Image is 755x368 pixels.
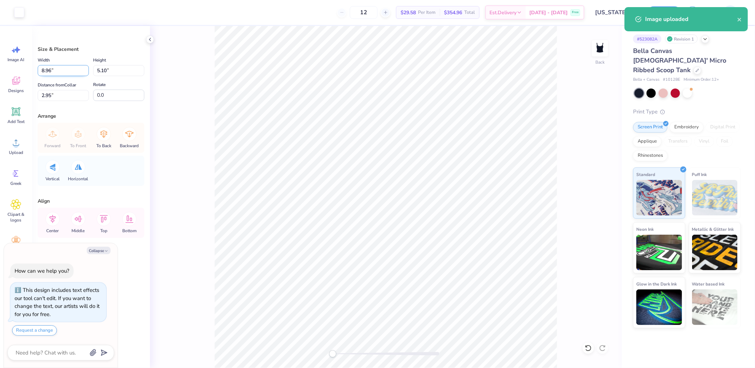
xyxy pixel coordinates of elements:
[633,122,668,133] div: Screen Print
[692,225,734,233] span: Metallic & Glitter Ink
[38,56,50,64] label: Width
[9,150,23,155] span: Upload
[590,5,642,20] input: Untitled Design
[8,57,25,63] span: Image AI
[93,56,106,64] label: Height
[665,34,698,43] div: Revision 1
[645,15,737,23] div: Image uploaded
[692,280,725,288] span: Water based Ink
[11,181,22,186] span: Greek
[7,119,25,124] span: Add Text
[418,9,435,16] span: Per Item
[93,80,106,89] label: Rotate
[96,143,111,149] span: To Back
[122,228,136,234] span: Bottom
[633,77,659,83] span: Bella + Canvas
[708,5,741,20] a: WM
[38,81,76,89] label: Distance from Collar
[47,228,59,234] span: Center
[636,289,682,325] img: Glow in the Dark Ink
[633,108,741,116] div: Print Type
[72,228,85,234] span: Middle
[593,41,607,55] img: Back
[633,136,662,147] div: Applique
[100,228,107,234] span: Top
[15,287,100,318] div: This design includes text effects our tool can't edit. If you want to change the text, our artist...
[706,122,740,133] div: Digital Print
[633,34,662,43] div: # 523082A
[636,180,682,215] img: Standard
[45,176,60,182] span: Vertical
[664,136,692,147] div: Transfers
[38,197,144,205] div: Align
[670,122,703,133] div: Embroidery
[663,77,680,83] span: # 1012BE
[636,235,682,270] img: Neon Ink
[350,6,377,19] input: – –
[595,59,605,65] div: Back
[572,10,579,15] span: Free
[694,136,714,147] div: Vinyl
[444,9,462,16] span: $354.96
[12,325,57,336] button: Request a change
[329,350,336,357] div: Accessibility label
[8,88,24,94] span: Designs
[633,150,668,161] div: Rhinestones
[692,289,738,325] img: Water based Ink
[692,180,738,215] img: Puff Ink
[68,176,89,182] span: Horizontal
[38,112,144,120] div: Arrange
[636,171,655,178] span: Standard
[87,247,111,254] button: Collapse
[692,171,707,178] span: Puff Ink
[636,280,677,288] span: Glow in the Dark Ink
[464,9,475,16] span: Total
[684,77,719,83] span: Minimum Order: 12 +
[633,47,726,74] span: Bella Canvas [DEMOGRAPHIC_DATA]' Micro Ribbed Scoop Tank
[636,225,654,233] span: Neon Ink
[120,143,139,149] span: Backward
[489,9,516,16] span: Est. Delivery
[401,9,416,16] span: $29.58
[4,212,28,223] span: Clipart & logos
[723,5,738,20] img: Wilfredo Manabat
[15,267,69,274] div: How can we help you?
[716,136,733,147] div: Foil
[692,235,738,270] img: Metallic & Glitter Ink
[529,9,568,16] span: [DATE] - [DATE]
[737,15,742,23] button: close
[38,46,144,53] div: Size & Placement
